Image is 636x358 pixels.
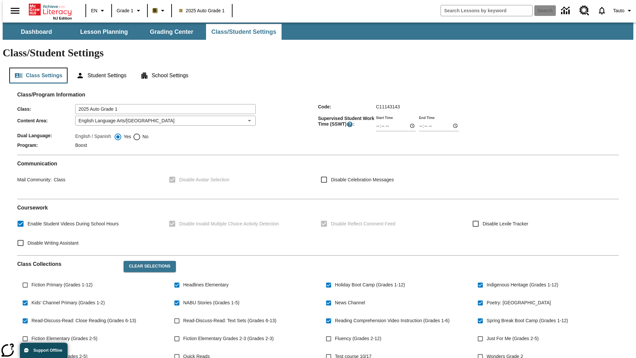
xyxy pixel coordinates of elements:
[346,121,353,128] button: Supervised Student Work Time is the timeframe when students can take LevelSet and when lessons ar...
[33,348,62,353] span: Support Offline
[318,104,376,109] span: Code :
[183,317,276,324] span: Read-Discuss-Read: Text Sets (Grades 6-13)
[335,335,381,342] span: Fluency (Grades 2-12)
[183,281,229,288] span: Headlines Elementary
[179,220,279,227] span: Disable Invalid Multiple Choice Activity Detection
[487,281,558,288] span: Indigenous Heritage (Grades 1-12)
[75,104,256,114] input: Class
[29,2,72,20] div: Home
[114,5,145,17] button: Grade: Grade 1, Select a grade
[53,16,72,20] span: NJ Edition
[75,143,87,148] span: Boost
[27,240,79,247] span: Disable Writing Assistant
[20,343,68,358] button: Support Offline
[3,24,282,40] div: SubNavbar
[179,176,230,183] span: Disable Avatar Selection
[71,68,132,84] button: Student Settings
[17,177,52,182] span: Mail Community :
[27,220,119,227] span: Enable Student Videos During School Hours
[17,160,619,194] div: Communication
[75,116,256,126] div: English Language Arts/[GEOGRAPHIC_DATA]
[9,68,627,84] div: Class/Student Settings
[17,160,619,167] h2: Communication
[153,6,157,15] span: B
[206,24,282,40] button: Class/Student Settings
[183,299,239,306] span: NABU Stories (Grades 1-5)
[9,68,68,84] button: Class Settings
[17,133,75,138] span: Dual Language :
[335,299,365,306] span: News Channel
[610,5,636,17] button: Profile/Settings
[3,24,70,40] button: Dashboard
[17,106,75,112] span: Class :
[17,143,75,148] span: Program :
[593,2,610,19] a: Notifications
[487,299,551,306] span: Poetry: [GEOGRAPHIC_DATA]
[483,220,528,227] span: Disable Lexile Tracker
[487,335,539,342] span: Just For Me (Grades 2-5)
[117,7,133,14] span: Grade 1
[31,299,105,306] span: Kids' Channel Primary (Grades 1-2)
[17,91,619,98] h2: Class/Program Information
[419,115,435,120] label: End Time
[138,24,205,40] button: Grading Center
[135,68,194,84] button: School Settings
[91,7,97,14] span: EN
[141,133,148,140] span: No
[613,7,624,14] span: Tauto
[124,261,176,272] button: Clear Selections
[88,5,109,17] button: Language: EN, Select a language
[52,177,65,182] span: Class
[17,118,75,123] span: Content Area :
[575,2,593,20] a: Resource Center, Will open in new tab
[335,281,405,288] span: Holiday Boot Camp (Grades 1-12)
[183,335,274,342] span: Fiction Elementary Grades 2-3 (Grades 2-3)
[31,281,92,288] span: Fiction Primary (Grades 1-12)
[71,24,137,40] button: Lesson Planning
[31,317,136,324] span: Read-Discuss-Read: Close Reading (Grades 6-13)
[29,3,72,16] a: Home
[17,205,619,250] div: Coursework
[17,98,619,149] div: Class/Program Information
[17,205,619,211] h2: Course work
[3,23,633,40] div: SubNavbar
[179,7,225,14] span: 2025 Auto Grade 1
[3,47,633,59] h1: Class/Student Settings
[335,317,450,324] span: Reading Comprehension Video Instruction (Grades 1-6)
[5,1,25,21] button: Open side menu
[318,116,376,128] span: Supervised Student Work Time (SSWT) :
[487,317,568,324] span: Spring Break Boot Camp (Grades 1-12)
[441,5,532,16] input: search field
[150,5,169,17] button: Boost Class color is light brown. Change class color
[31,335,97,342] span: Fiction Elementary (Grades 2-5)
[331,176,394,183] span: Disable Celebration Messages
[75,133,111,141] label: English / Spanish
[376,115,393,120] label: Start Time
[17,261,118,267] h2: Class Collections
[376,104,400,109] span: C11143143
[557,2,575,20] a: Data Center
[122,133,131,140] span: Yes
[331,220,396,227] span: Disable Reflect Comment Feed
